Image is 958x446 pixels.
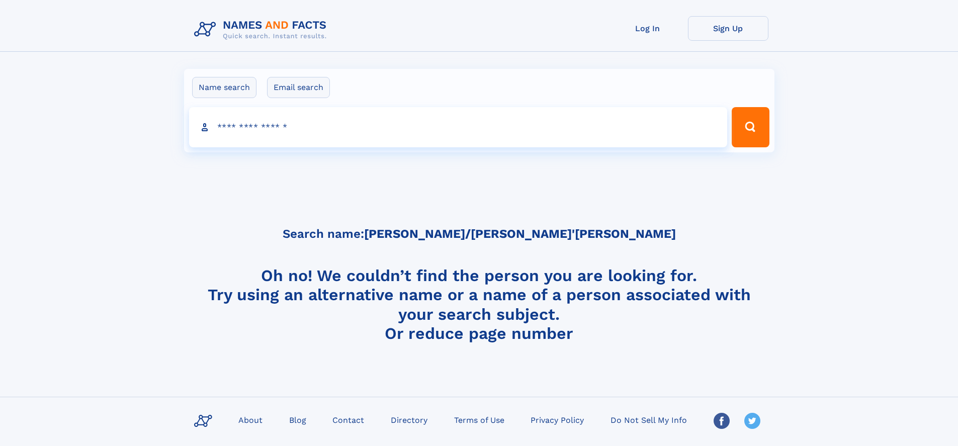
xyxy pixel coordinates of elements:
[285,412,310,427] a: Blog
[190,16,335,43] img: Logo Names and Facts
[267,77,330,98] label: Email search
[189,107,728,147] input: search input
[234,412,267,427] a: About
[732,107,769,147] button: Search Button
[283,227,676,241] h5: Search name:
[328,412,368,427] a: Contact
[190,266,768,342] h4: Oh no! We couldn’t find the person you are looking for. Try using an alternative name or a name o...
[714,413,730,429] img: Facebook
[606,412,691,427] a: Do Not Sell My Info
[387,412,431,427] a: Directory
[364,227,676,241] b: [PERSON_NAME]/[PERSON_NAME]'[PERSON_NAME]
[192,77,256,98] label: Name search
[450,412,508,427] a: Terms of Use
[744,413,760,429] img: Twitter
[527,412,588,427] a: Privacy Policy
[688,16,768,41] a: Sign Up
[607,16,688,41] a: Log In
